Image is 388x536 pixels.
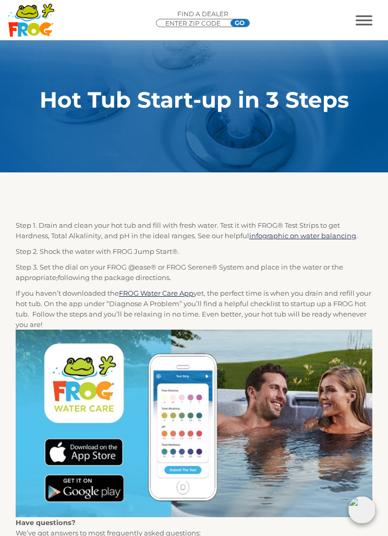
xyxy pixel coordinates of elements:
p: If you haven’t downloaded the yet, the perfect time is when you drain and refill your hot tub. On... [16,288,372,330]
a: FROG Water Care App [119,289,193,297]
p: Find A Dealer [156,9,250,19]
a: infographic on water balancing [249,231,356,240]
img: openIcon [348,496,375,523]
input: GO [231,19,249,27]
strong: Have questions? [16,518,76,527]
span: , [56,273,58,282]
p: Step 2. Shock the water with FROG Jump Start®. [16,246,372,257]
img: facebook app photo aug 2019 hottub [16,330,372,517]
h1: Hot Tub Start-up in 3 Steps [16,87,372,112]
button: MENU [356,15,372,25]
p: Step 1. Drain and clean your hot tub and fill with fresh water. Test it with FROG® Test Strips to... [16,220,372,241]
p: Step 3. Set the dial on your FROG @ease® or FROG Serene® System and place in the water or the app... [16,262,372,283]
input: Zip Code Form [164,19,227,28]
